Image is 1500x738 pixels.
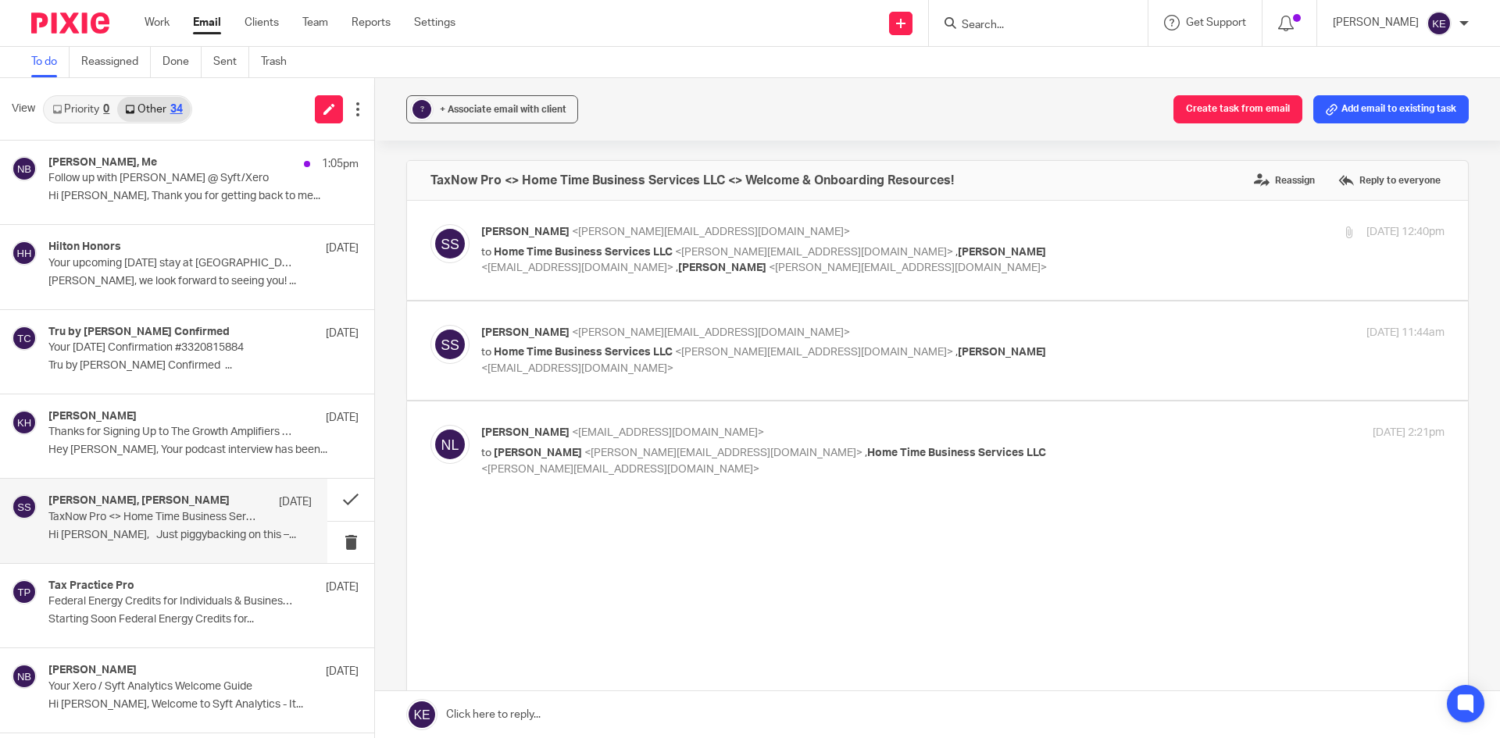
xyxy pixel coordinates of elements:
[48,426,297,439] p: Thanks for Signing Up to The Growth Amplifiers Podcast
[412,100,431,119] div: ?
[48,579,134,593] h4: Tax Practice Pro
[572,427,764,438] span: <[EMAIL_ADDRESS][DOMAIN_NAME]>
[675,347,953,358] span: <[PERSON_NAME][EMAIL_ADDRESS][DOMAIN_NAME]>
[1366,224,1445,241] p: [DATE] 12:40pm
[48,326,230,339] h4: Tru by [PERSON_NAME] Confirmed
[678,262,766,273] span: [PERSON_NAME]
[48,172,297,185] p: Follow up with [PERSON_NAME] @ Syft/Xero
[414,15,455,30] a: Settings
[352,15,391,30] a: Reports
[48,275,359,288] p: [PERSON_NAME], we look forward to seeing you! ...
[193,15,221,30] a: Email
[103,104,109,115] div: 0
[48,359,359,373] p: Tru by [PERSON_NAME] Confirmed ...
[481,247,491,258] span: to
[48,341,297,355] p: Your [DATE] Confirmation #3320815884
[958,247,1046,258] span: [PERSON_NAME]
[48,444,359,457] p: Hey [PERSON_NAME], Your podcast interview has been...
[279,494,312,510] p: [DATE]
[31,47,70,77] a: To do
[1366,325,1445,341] p: [DATE] 11:44am
[1334,169,1445,192] label: Reply to everyone
[1333,15,1419,30] p: [PERSON_NAME]
[48,698,359,711] p: Hi [PERSON_NAME], Welcome to Syft Analytics - It...
[958,347,1046,358] span: [PERSON_NAME]
[1427,11,1452,36] img: svg%3E
[45,97,117,122] a: Priority0
[145,15,170,30] a: Work
[769,262,1047,273] span: <[PERSON_NAME][EMAIL_ADDRESS][DOMAIN_NAME]>
[481,327,570,338] span: [PERSON_NAME]
[494,347,673,358] span: Home Time Business Services LLC
[676,262,678,273] span: ,
[865,447,867,458] span: ,
[48,664,137,677] h4: [PERSON_NAME]
[955,347,958,358] span: ,
[48,613,359,626] p: Starting Soon Federal Energy Credits for...
[326,241,359,256] p: [DATE]
[48,241,121,254] h4: Hilton Honors
[48,156,157,169] h4: [PERSON_NAME], Me
[867,447,1046,458] span: Home Time Business Services LLC
[481,347,491,358] span: to
[572,226,850,237] span: <[PERSON_NAME][EMAIL_ADDRESS][DOMAIN_NAME]>
[48,257,297,270] p: Your upcoming [DATE] stay at [GEOGRAPHIC_DATA] by [GEOGRAPHIC_DATA]
[481,447,491,458] span: to
[481,262,673,273] span: <[EMAIL_ADDRESS][DOMAIN_NAME]>
[117,97,190,122] a: Other34
[12,494,37,519] img: svg%3E
[406,95,578,123] button: ? + Associate email with client
[12,410,37,435] img: svg%3E
[481,363,673,374] span: <[EMAIL_ADDRESS][DOMAIN_NAME]>
[12,326,37,351] img: svg%3E
[1186,17,1246,28] span: Get Support
[1250,169,1319,192] label: Reassign
[572,327,850,338] span: <[PERSON_NAME][EMAIL_ADDRESS][DOMAIN_NAME]>
[12,156,37,181] img: svg%3E
[584,447,862,458] span: <[PERSON_NAME][EMAIL_ADDRESS][DOMAIN_NAME]>
[48,494,230,508] h4: [PERSON_NAME], [PERSON_NAME]
[1173,95,1302,123] button: Create task from email
[481,226,570,237] span: [PERSON_NAME]
[494,247,673,258] span: Home Time Business Services LLC
[960,19,1101,33] input: Search
[326,410,359,426] p: [DATE]
[302,15,328,30] a: Team
[48,595,297,608] p: Federal Energy Credits for Individuals & Businesses After OBBBA Starting Soon
[1313,95,1469,123] button: Add email to existing task
[430,173,954,188] h4: TaxNow Pro <> Home Time Business Services LLC <> Welcome & Onboarding Resources!
[494,447,582,458] span: [PERSON_NAME]
[322,156,359,172] p: 1:05pm
[81,47,151,77] a: Reassigned
[481,464,759,475] span: <[PERSON_NAME][EMAIL_ADDRESS][DOMAIN_NAME]>
[955,247,958,258] span: ,
[162,47,202,77] a: Done
[440,105,566,114] span: + Associate email with client
[12,579,37,604] img: svg%3E
[48,680,297,693] p: Your Xero / Syft Analytics Welcome Guide
[31,12,109,34] img: Pixie
[1373,425,1445,441] p: [DATE] 2:21pm
[430,425,470,464] img: svg%3E
[261,47,298,77] a: Trash
[48,190,359,203] p: Hi [PERSON_NAME], Thank you for getting back to me...
[48,529,312,542] p: Hi [PERSON_NAME], Just piggybacking on this –...
[12,241,37,266] img: svg%3E
[48,511,259,524] p: TaxNow Pro <> Home Time Business Services LLC <> Welcome & Onboarding Resources!
[326,664,359,679] p: [DATE]
[675,247,953,258] span: <[PERSON_NAME][EMAIL_ADDRESS][DOMAIN_NAME]>
[170,104,183,115] div: 34
[213,47,249,77] a: Sent
[481,427,570,438] span: [PERSON_NAME]
[245,15,279,30] a: Clients
[12,101,35,117] span: View
[12,664,37,689] img: svg%3E
[326,579,359,595] p: [DATE]
[430,325,470,364] img: svg%3E
[48,410,137,423] h4: [PERSON_NAME]
[430,224,470,263] img: svg%3E
[326,326,359,341] p: [DATE]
